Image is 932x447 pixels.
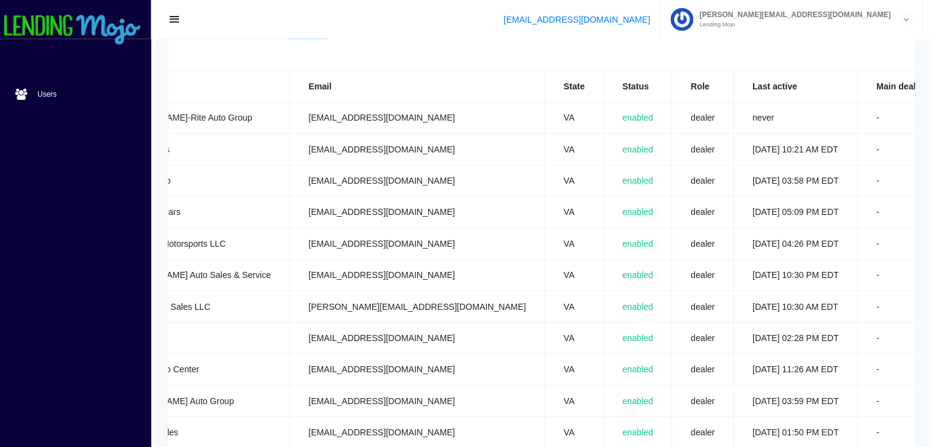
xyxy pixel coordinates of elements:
td: [EMAIL_ADDRESS][DOMAIN_NAME] [294,351,547,383]
td: dealer [673,289,735,320]
td: Journeys Car Sales LLC [104,289,294,320]
td: dealer [673,414,735,445]
span: enabled [624,175,655,184]
td: VA [547,164,605,195]
td: VA [547,414,605,445]
td: VA [547,289,605,320]
td: Brother's Auto Center [104,351,294,383]
td: [PERSON_NAME][EMAIL_ADDRESS][DOMAIN_NAME] [294,289,547,320]
td: [EMAIL_ADDRESS][DOMAIN_NAME] [294,383,547,414]
td: [DATE] 10:30 PM EDT [735,258,858,289]
th: Role [673,70,735,102]
td: [EMAIL_ADDRESS][DOMAIN_NAME] [294,258,547,289]
td: Car Stop Auto [104,164,294,195]
td: never [735,102,858,133]
td: [DATE] 01:50 PM EDT [735,414,858,445]
span: enabled [624,393,655,403]
td: [EMAIL_ADDRESS][DOMAIN_NAME] [294,414,547,445]
td: Mixcars Inc. [104,320,294,351]
th: State [547,70,605,102]
td: [DATE] 10:21 AM EDT [735,133,858,164]
span: enabled [624,237,655,247]
th: Last active [735,70,858,102]
span: enabled [624,268,655,278]
td: [EMAIL_ADDRESS][DOMAIN_NAME] [294,227,547,258]
td: Spot Auto Sales [104,414,294,445]
img: logo-small.png [9,15,147,45]
td: VA [547,258,605,289]
td: dealer [673,133,735,164]
td: [EMAIL_ADDRESS][DOMAIN_NAME] [294,133,547,164]
span: [PERSON_NAME][EMAIL_ADDRESS][DOMAIN_NAME] [695,11,891,18]
td: dealer [673,195,735,227]
td: [PERSON_NAME] Auto Group [104,383,294,414]
span: enabled [624,206,655,216]
td: [DATE] 02:28 PM EDT [735,320,858,351]
td: VA [547,195,605,227]
span: enabled [624,331,655,340]
td: Auto Fanatics [104,133,294,164]
td: [DATE] 10:30 AM EDT [735,289,858,320]
td: dealer [673,258,735,289]
td: [EMAIL_ADDRESS][DOMAIN_NAME] [294,195,547,227]
td: dealer [673,383,735,414]
td: dealer [673,351,735,383]
td: [DATE] 03:58 PM EDT [735,164,858,195]
td: dealer [673,227,735,258]
td: VA [547,133,605,164]
a: [EMAIL_ADDRESS][DOMAIN_NAME] [507,15,652,24]
td: [PERSON_NAME] Auto Sales & Service [104,258,294,289]
td: Hot Pursuit Motorsports LLC [104,227,294,258]
td: [EMAIL_ADDRESS][DOMAIN_NAME] [294,320,547,351]
th: Email [294,70,547,102]
td: [DATE] 03:59 PM EDT [735,383,858,414]
img: Profile image [672,8,695,31]
td: Valley Motorcars [104,195,294,227]
span: enabled [624,424,655,434]
td: [DATE] 04:26 PM EDT [735,227,858,258]
td: dealer [673,320,735,351]
td: VA [547,227,605,258]
th: Name [104,70,294,102]
td: dealer [673,102,735,133]
span: enabled [624,143,655,153]
td: VA [547,102,605,133]
span: Users [44,90,63,97]
th: Status [605,70,673,102]
span: enabled [624,299,655,309]
td: dealer [673,164,735,195]
td: [EMAIL_ADDRESS][DOMAIN_NAME] [294,164,547,195]
span: enabled [624,362,655,372]
td: VA [547,351,605,383]
td: [EMAIL_ADDRESS][DOMAIN_NAME] [294,102,547,133]
small: Lending Mojo [695,21,891,28]
td: [DATE] 11:26 AM EDT [735,351,858,383]
td: [DATE] 05:09 PM EDT [735,195,858,227]
span: enabled [624,112,655,122]
td: [PERSON_NAME]-Rite Auto Group [104,102,294,133]
td: VA [547,383,605,414]
td: VA [547,320,605,351]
